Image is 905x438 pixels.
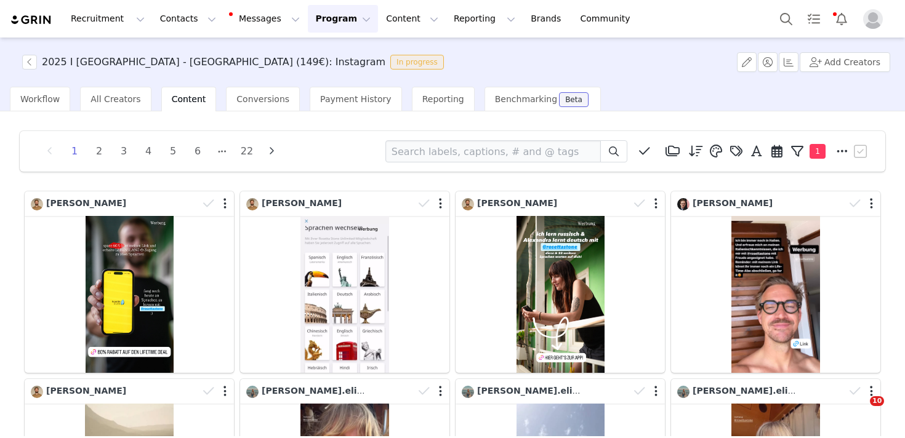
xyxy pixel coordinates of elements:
[787,142,832,161] button: 1
[164,143,182,160] li: 5
[462,386,474,398] img: 29ffc639-5e9f-4cb0-b1c3-9dd7735b2a10.jpg
[523,5,572,33] a: Brands
[238,143,256,160] li: 22
[379,5,446,33] button: Content
[390,55,444,70] span: In progress
[139,143,158,160] li: 4
[65,143,84,160] li: 1
[63,5,152,33] button: Recruitment
[246,198,259,210] img: cf75a72d-69d1-446d-8b8c-763563c26141--s.jpg
[677,198,690,210] img: 2a168544-6f24-4bae-a72c-a79172c40195--s.jpg
[385,140,601,162] input: Search labels, captions, # and @ tags
[308,5,378,33] button: Program
[477,386,589,396] span: [PERSON_NAME].elisee
[693,386,805,396] span: [PERSON_NAME].elisee
[236,94,289,104] span: Conversions
[172,94,206,104] span: Content
[677,386,690,398] img: 29ffc639-5e9f-4cb0-b1c3-9dd7735b2a10.jpg
[446,5,523,33] button: Reporting
[262,198,342,208] span: [PERSON_NAME]
[573,5,643,33] a: Community
[320,94,392,104] span: Payment History
[828,5,855,33] button: Notifications
[800,5,827,33] a: Tasks
[46,386,126,396] span: [PERSON_NAME]
[422,94,464,104] span: Reporting
[22,55,449,70] span: [object Object]
[153,5,223,33] button: Contacts
[115,143,133,160] li: 3
[863,9,883,29] img: placeholder-profile.jpg
[495,94,557,104] span: Benchmarking
[246,386,259,398] img: 29ffc639-5e9f-4cb0-b1c3-9dd7735b2a10.jpg
[42,55,385,70] h3: 2025 I [GEOGRAPHIC_DATA] - [GEOGRAPHIC_DATA] (149€): Instagram
[224,5,307,33] button: Messages
[856,9,895,29] button: Profile
[800,52,890,72] button: Add Creators
[693,198,773,208] span: [PERSON_NAME]
[565,96,582,103] div: Beta
[845,396,874,426] iframe: Intercom live chat
[90,143,108,160] li: 2
[31,386,43,398] img: cf75a72d-69d1-446d-8b8c-763563c26141--s.jpg
[188,143,207,160] li: 6
[810,144,826,159] span: 1
[46,198,126,208] span: [PERSON_NAME]
[31,198,43,210] img: cf75a72d-69d1-446d-8b8c-763563c26141--s.jpg
[462,198,474,210] img: cf75a72d-69d1-446d-8b8c-763563c26141--s.jpg
[477,198,557,208] span: [PERSON_NAME]
[870,396,884,406] span: 10
[90,94,140,104] span: All Creators
[773,5,800,33] button: Search
[262,386,374,396] span: [PERSON_NAME].elisee
[10,14,53,26] img: grin logo
[20,94,60,104] span: Workflow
